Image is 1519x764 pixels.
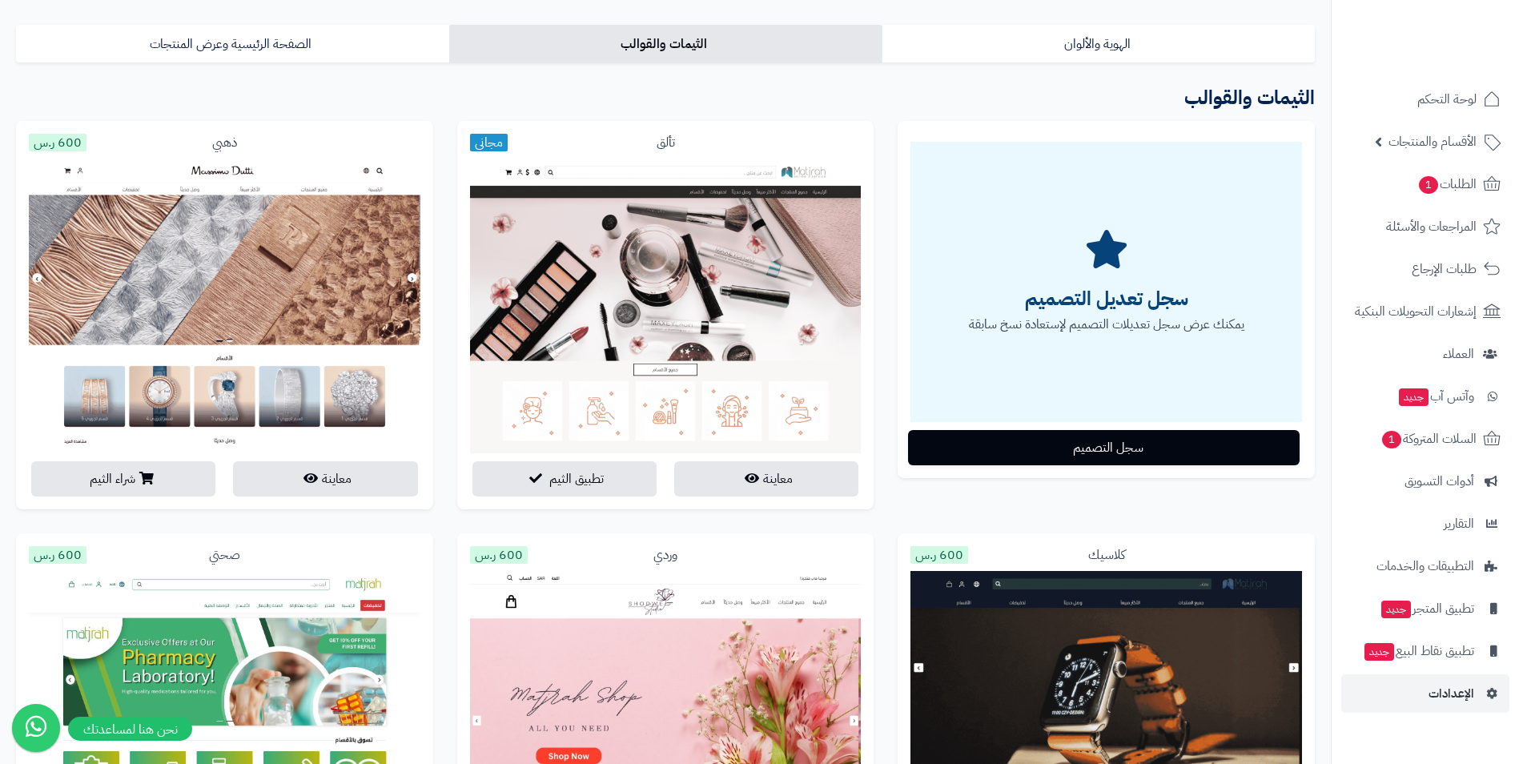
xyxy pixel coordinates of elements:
a: الهوية والألوان [882,25,1315,63]
a: تطبيق نقاط البيعجديد [1341,632,1509,670]
a: المراجعات والأسئلة [1341,207,1509,246]
a: وآتس آبجديد [1341,377,1509,416]
img: logo-2.png [1410,43,1504,77]
a: الإعدادات [1341,674,1509,713]
span: الإعدادات [1429,682,1474,705]
span: لوحة التحكم [1417,88,1477,111]
div: يمكنك عرض سجل تعديلات التصميم لإستعادة نسخ سابقة [910,142,1302,422]
button: تطبيق الثيم [472,461,657,497]
span: طلبات الإرجاع [1412,258,1477,280]
a: الصفحة الرئيسية وعرض المنتجات [16,25,449,63]
div: وردي [470,546,862,565]
button: معاينة [674,461,858,497]
span: 1 [1419,176,1438,194]
a: السلات المتروكة1 [1341,420,1509,458]
span: إشعارات التحويلات البنكية [1355,300,1477,323]
span: التقارير [1444,513,1474,535]
a: التقارير [1341,505,1509,543]
h3: الثيمات والقوالب [16,82,1315,115]
span: جديد [1364,643,1394,661]
span: الطلبات [1417,173,1477,195]
span: أدوات التسويق [1404,470,1474,493]
div: كلاسيك [910,546,1302,565]
a: تطبيق المتجرجديد [1341,589,1509,628]
a: التطبيقات والخدمات [1341,547,1509,585]
div: تألق [470,134,862,152]
div: صحتي [29,546,420,565]
span: تطبيق الثيم [549,469,604,489]
span: الأقسام والمنتجات [1388,131,1477,153]
a: الطلبات1 [1341,165,1509,203]
span: التطبيقات والخدمات [1376,555,1474,577]
button: شراء الثيم [31,461,215,497]
a: إشعارات التحويلات البنكية [1341,292,1509,331]
span: تطبيق المتجر [1380,597,1474,620]
span: 1 [1382,431,1401,448]
span: العملاء [1443,343,1474,365]
span: تطبيق نقاط البيع [1363,640,1474,662]
span: جديد [1399,388,1429,406]
span: مجاني [470,134,508,151]
span: 600 ر.س [470,546,528,564]
button: سجل التصميم [908,430,1300,465]
span: السلات المتروكة [1380,428,1477,450]
h2: سجل تعديل التصميم [910,283,1302,316]
span: المراجعات والأسئلة [1386,215,1477,238]
span: 600 ر.س [29,134,86,151]
a: طلبات الإرجاع [1341,250,1509,288]
a: أدوات التسويق [1341,462,1509,501]
span: 600 ر.س [29,546,86,564]
a: العملاء [1341,335,1509,373]
a: لوحة التحكم [1341,80,1509,119]
a: الثيمات والقوالب [449,25,882,63]
span: وآتس آب [1397,385,1474,408]
div: ذهبي [29,134,420,152]
span: 600 ر.س [910,546,968,564]
span: جديد [1381,601,1411,618]
button: معاينة [233,461,417,497]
